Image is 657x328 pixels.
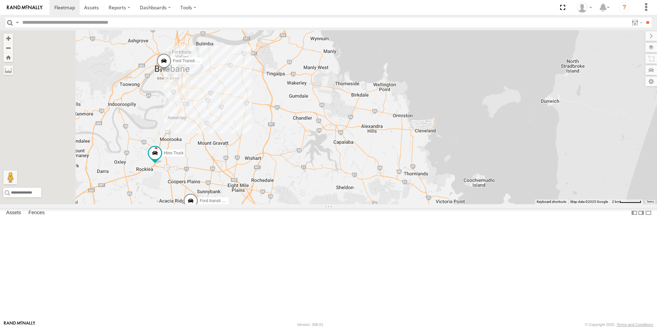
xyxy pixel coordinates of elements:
div: © Copyright 2025 - [585,322,653,327]
button: Zoom out [3,43,13,53]
button: Keyboard shortcuts [537,199,566,204]
a: Terms and Conditions [617,322,653,327]
label: Dock Summary Table to the Right [638,208,645,218]
button: Drag Pegman onto the map to open Street View [3,171,17,184]
label: Search Query [14,18,20,28]
label: Fences [25,208,48,218]
button: Zoom in [3,34,13,43]
a: Visit our Website [4,321,35,328]
div: Version: 308.01 [297,322,323,327]
div: Darren Ward [575,2,594,13]
label: Map Settings [645,77,657,86]
a: Terms (opens in new tab) [647,200,654,203]
span: Ford Transit (New) [173,58,207,63]
label: Search Filter Options [629,18,644,28]
span: Map data ©2025 Google [570,200,608,204]
label: Measure [3,65,13,75]
label: Assets [3,208,24,218]
i: ? [619,2,630,13]
button: Map Scale: 2 km per 59 pixels [610,199,643,204]
span: 2 km [612,200,620,204]
label: Hide Summary Table [645,208,652,218]
span: Hino Truck [164,151,183,155]
span: Ford transit (Little) [200,198,233,203]
button: Zoom Home [3,53,13,62]
label: Dock Summary Table to the Left [631,208,638,218]
img: rand-logo.svg [7,5,43,10]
